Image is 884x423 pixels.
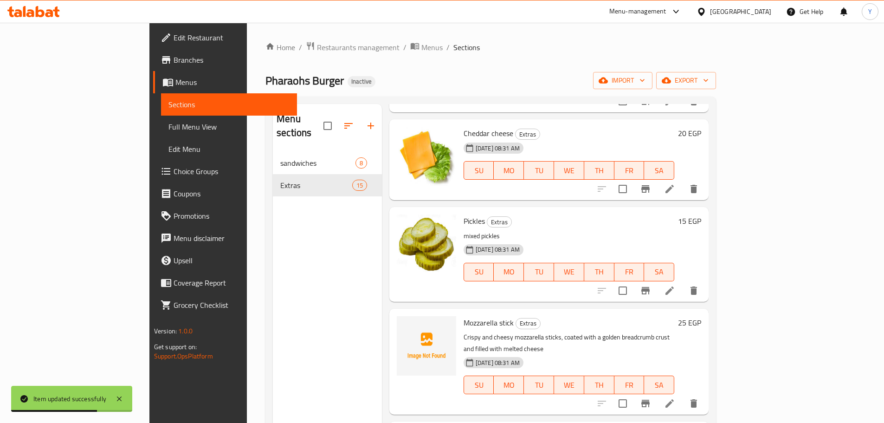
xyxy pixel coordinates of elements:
span: TH [588,378,611,392]
span: SU [468,378,490,392]
span: SU [468,164,490,177]
div: Extras [280,180,352,191]
a: Edit Restaurant [153,26,297,49]
a: Support.OpsPlatform [154,350,213,362]
button: import [593,72,652,89]
span: Select to update [613,281,632,300]
button: SA [644,161,674,180]
button: TU [524,263,554,281]
span: Select to update [613,179,632,199]
li: / [299,42,302,53]
span: TH [588,265,611,279]
div: sandwiches8 [273,152,382,174]
button: SA [644,376,674,394]
button: MO [494,161,524,180]
nav: Menu sections [273,148,382,200]
span: [DATE] 08:31 AM [472,245,523,254]
button: Branch-specific-item [634,178,657,200]
button: SU [464,263,494,281]
p: mixed pickles [464,230,674,242]
nav: breadcrumb [265,41,716,53]
span: Version: [154,325,177,337]
img: Cheddar cheese [397,127,456,186]
button: WE [554,263,584,281]
a: Edit Menu [161,138,297,160]
span: Restaurants management [317,42,400,53]
div: Item updated successfully [33,394,106,404]
a: Coupons [153,182,297,205]
button: MO [494,263,524,281]
span: Menus [175,77,290,88]
span: Sections [168,99,290,110]
span: SA [648,164,671,177]
span: SU [468,265,490,279]
a: Coverage Report [153,272,297,294]
span: [DATE] 08:31 AM [472,144,523,153]
li: / [446,42,450,53]
button: FR [614,376,645,394]
button: WE [554,161,584,180]
h2: Menu sections [277,112,323,140]
h6: 25 EGP [678,316,701,329]
span: export [664,75,709,86]
a: Full Menu View [161,116,297,138]
a: Branches [153,49,297,71]
span: Get support on: [154,341,197,353]
span: Mozzarella stick [464,316,514,330]
span: MO [497,164,520,177]
button: SU [464,161,494,180]
span: 15 [353,181,367,190]
span: TU [528,265,550,279]
button: Add section [360,115,382,137]
span: Upsell [174,255,290,266]
span: Pickles [464,214,485,228]
span: Grocery Checklist [174,299,290,311]
div: Extras15 [273,174,382,196]
a: Sections [161,93,297,116]
span: import [600,75,645,86]
span: WE [558,378,581,392]
span: Promotions [174,210,290,221]
span: FR [618,378,641,392]
span: FR [618,164,641,177]
div: Inactive [348,76,375,87]
span: Select all sections [318,116,337,136]
button: SA [644,263,674,281]
button: MO [494,376,524,394]
span: Sort sections [337,115,360,137]
button: FR [614,161,645,180]
button: TU [524,161,554,180]
button: Branch-specific-item [634,280,657,302]
div: [GEOGRAPHIC_DATA] [710,7,771,17]
span: Choice Groups [174,166,290,177]
button: Branch-specific-item [634,392,657,415]
span: TH [588,164,611,177]
div: items [355,157,367,169]
button: export [656,72,716,89]
span: SA [648,378,671,392]
button: delete [683,280,705,302]
div: Extras [515,129,540,140]
h6: 20 EGP [678,127,701,140]
span: Extras [487,217,511,228]
a: Menu disclaimer [153,227,297,249]
span: Edit Menu [168,143,290,155]
button: delete [683,392,705,415]
img: Pickles [397,215,456,274]
button: delete [683,178,705,200]
button: TU [524,376,554,394]
span: Cheddar cheese [464,126,513,140]
a: Promotions [153,205,297,227]
span: Sections [453,42,480,53]
span: Pharaohs Burger [265,70,344,91]
a: Menus [153,71,297,93]
button: TH [584,161,614,180]
div: Menu-management [609,6,666,17]
span: Menu disclaimer [174,233,290,244]
span: TU [528,164,550,177]
a: Grocery Checklist [153,294,297,316]
a: Restaurants management [306,41,400,53]
div: items [352,180,367,191]
span: Extras [516,129,540,140]
div: sandwiches [280,157,355,169]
